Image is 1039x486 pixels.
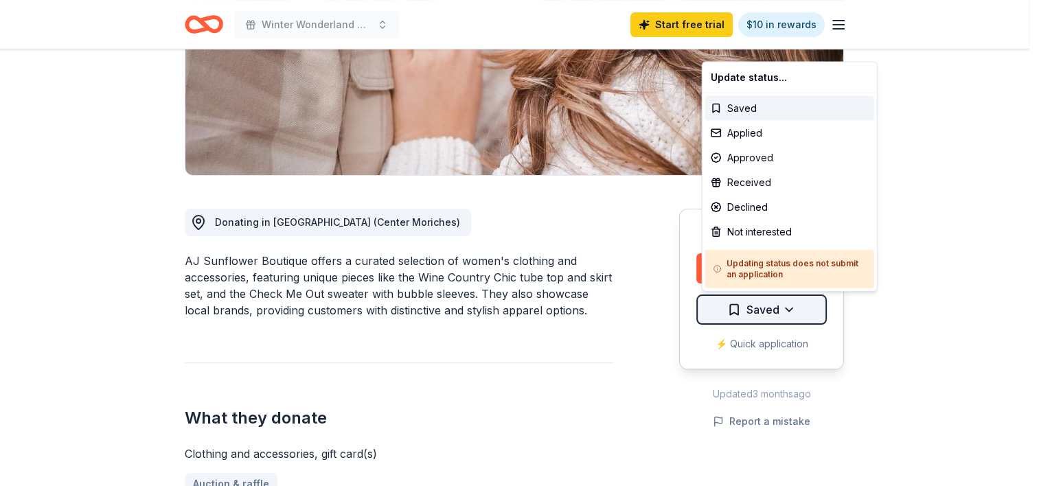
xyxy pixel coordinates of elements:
[705,170,874,195] div: Received
[705,195,874,220] div: Declined
[705,96,874,121] div: Saved
[705,121,874,146] div: Applied
[262,16,372,33] span: Winter Wonderland of Giving
[705,220,874,244] div: Not interested
[705,146,874,170] div: Approved
[713,258,866,280] h5: Updating status does not submit an application
[705,65,874,90] div: Update status...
